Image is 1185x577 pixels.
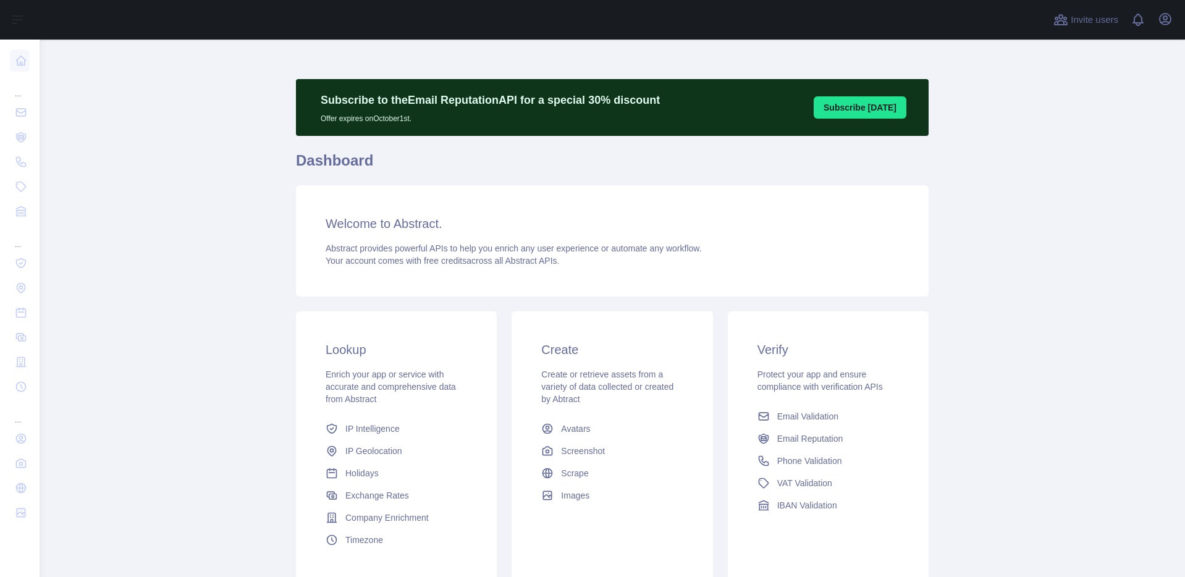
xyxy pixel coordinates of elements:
[10,225,30,250] div: ...
[10,74,30,99] div: ...
[757,341,899,358] h3: Verify
[777,477,832,489] span: VAT Validation
[321,440,472,462] a: IP Geolocation
[1071,13,1118,27] span: Invite users
[753,494,904,516] a: IBAN Validation
[561,423,590,435] span: Avatars
[321,91,660,109] p: Subscribe to the Email Reputation API for a special 30 % discount
[536,418,688,440] a: Avatars
[345,467,379,479] span: Holidays
[777,432,843,445] span: Email Reputation
[753,450,904,472] a: Phone Validation
[326,256,559,266] span: Your account comes with across all Abstract APIs.
[777,499,837,512] span: IBAN Validation
[753,472,904,494] a: VAT Validation
[296,151,929,180] h1: Dashboard
[536,440,688,462] a: Screenshot
[424,256,466,266] span: free credits
[345,534,383,546] span: Timezone
[321,462,472,484] a: Holidays
[753,427,904,450] a: Email Reputation
[753,405,904,427] a: Email Validation
[561,489,589,502] span: Images
[321,484,472,507] a: Exchange Rates
[777,455,842,467] span: Phone Validation
[321,418,472,440] a: IP Intelligence
[345,489,409,502] span: Exchange Rates
[321,529,472,551] a: Timezone
[777,410,838,423] span: Email Validation
[321,109,660,124] p: Offer expires on October 1st.
[561,467,588,479] span: Scrape
[561,445,605,457] span: Screenshot
[326,369,456,404] span: Enrich your app or service with accurate and comprehensive data from Abstract
[814,96,906,119] button: Subscribe [DATE]
[321,507,472,529] a: Company Enrichment
[541,369,673,404] span: Create or retrieve assets from a variety of data collected or created by Abtract
[536,484,688,507] a: Images
[1051,10,1121,30] button: Invite users
[326,215,899,232] h3: Welcome to Abstract.
[345,423,400,435] span: IP Intelligence
[541,341,683,358] h3: Create
[345,512,429,524] span: Company Enrichment
[326,243,702,253] span: Abstract provides powerful APIs to help you enrich any user experience or automate any workflow.
[757,369,883,392] span: Protect your app and ensure compliance with verification APIs
[326,341,467,358] h3: Lookup
[345,445,402,457] span: IP Geolocation
[10,400,30,425] div: ...
[536,462,688,484] a: Scrape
